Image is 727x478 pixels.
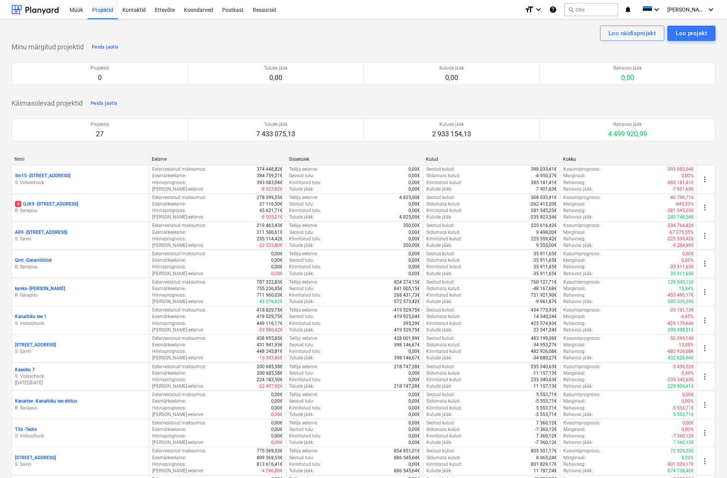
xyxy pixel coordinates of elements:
p: -453 490,17€ [667,292,694,299]
p: 0,00€ [408,173,420,179]
p: 0,00€ [408,179,420,186]
p: Tulude jääk : [289,242,314,249]
p: Marginaal : [563,285,586,292]
p: Kinnitatud kulud : [426,236,462,242]
div: Peida jaotis [92,43,119,52]
p: 0,00€ [408,251,420,257]
p: -35 911,65€ [532,271,557,277]
p: Seotud tulu : [289,285,314,292]
p: Eelarvestatud maksumus : [152,307,206,313]
p: Tulude jääk [264,65,288,72]
div: Kanarbiku tee 1S. Voloschuck [15,313,146,326]
p: -35 911,65€ [669,264,694,270]
p: OJK9 - [STREET_ADDRESS] [15,201,78,207]
p: Eesmärkeelarve : [152,229,186,236]
p: Eelarvestatud maksumus : [152,194,206,201]
p: R. Sarapuu [15,292,146,299]
p: -235 923,54€ [530,214,557,220]
p: Eelarvestatud maksumus : [152,251,206,257]
p: 4 499 920,99 [608,129,647,139]
p: Kinnitatud tulu : [289,264,321,270]
p: -34 953,27€ [532,342,557,348]
p: Sidumata kulud : [426,342,460,348]
p: 0,00€ [408,264,420,270]
p: Rahavoog : [563,292,586,299]
p: 281 545,25€ [531,207,557,214]
button: Otsi [564,3,618,16]
p: 0,00€ [408,166,420,173]
p: Hinnaprognoos : [152,264,186,270]
p: 428 001,99€ [394,335,420,342]
p: 824 274,15€ [394,279,420,285]
div: Kanartee -Kanarbiku tee ehitusR. Sarapuu [15,398,146,411]
p: Seotud kulud : [426,166,455,173]
p: 438 955,85€ [257,335,283,342]
p: 0,00€ [408,271,420,277]
p: -6,95% [680,313,694,320]
p: Kulude jääk : [426,242,452,249]
p: 398 146,67€ [394,342,420,348]
p: Kinnitatud tulu : [289,207,321,214]
p: -393 083,04€ [667,166,694,173]
p: Rahavoog : [563,207,586,214]
p: 384 759,21€ [257,173,283,179]
p: Hinnaprognoos : [152,320,186,327]
button: Loo näidisprojekt [600,26,664,41]
p: 350,00€ [403,242,420,249]
p: 582 535,29€ [668,299,694,305]
p: Rahavoo jääk : [563,271,593,277]
p: Rahavoo jääk [613,65,642,72]
p: [PERSON_NAME]-eelarve : [152,242,204,249]
p: Kasumiprognoos : [563,279,600,285]
p: 374 448,82€ [257,166,283,173]
p: Projektid [91,65,109,72]
p: Seotud kulud : [426,307,455,313]
span: more_vert [700,259,709,268]
div: Loo projekt [676,28,707,38]
p: Tulude jääk : [289,214,314,220]
span: more_vert [700,372,709,381]
p: Eelarvestatud maksumus : [152,335,206,342]
p: Kinnitatud kulud : [426,207,462,214]
p: Kaasiku 7 [15,367,35,373]
span: more_vert [700,400,709,409]
p: Kasumiprognoos : [563,251,600,257]
p: 0,00% [681,257,694,264]
div: Peida jaotis [91,99,117,108]
p: Rahavoo jääk [608,121,647,128]
p: 35 911,65€ [670,271,694,277]
p: Kinnitatud tulu : [289,292,321,299]
span: more_vert [700,231,709,240]
p: 419 925,04€ [394,313,420,320]
p: Grnt - Garantiitööd [15,257,52,264]
p: S. Savin [15,348,146,355]
p: Tulude jääk [256,121,295,128]
p: 9 498,00€ [536,229,557,236]
p: 35 911,65€ [533,251,557,257]
p: -48 167,68€ [532,285,557,292]
p: Marginaal : [563,342,586,348]
p: [STREET_ADDRESS] [15,455,56,461]
p: Hinnaprognoos : [152,292,186,299]
span: [PERSON_NAME] [667,7,706,13]
i: notifications [624,5,632,14]
div: [STREET_ADDRESS]S. Savin [15,455,146,468]
span: more_vert [700,428,709,437]
i: Abikeskus [549,5,557,14]
span: more_vert [700,287,709,297]
p: [STREET_ADDRESS] [15,342,56,348]
p: Rahavoo jääk : [563,186,593,193]
p: -29 191,13€ [669,307,694,313]
div: kynka -[PERSON_NAME]R. Sarapuu [15,285,146,299]
p: Marginaal : [563,313,586,320]
p: -23 533,80€ [258,242,283,249]
p: T36 - Tedre [15,426,37,433]
p: Sidumata kulud : [426,173,460,179]
p: 787 322,83€ [257,279,283,285]
span: more_vert [700,457,709,466]
p: Kulude jääk : [426,327,452,333]
p: 7 901,63€ [536,186,557,193]
p: 0,00€ [408,236,420,242]
p: Tellija eelarve : [289,307,318,313]
p: Kulude jääk [432,121,471,128]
